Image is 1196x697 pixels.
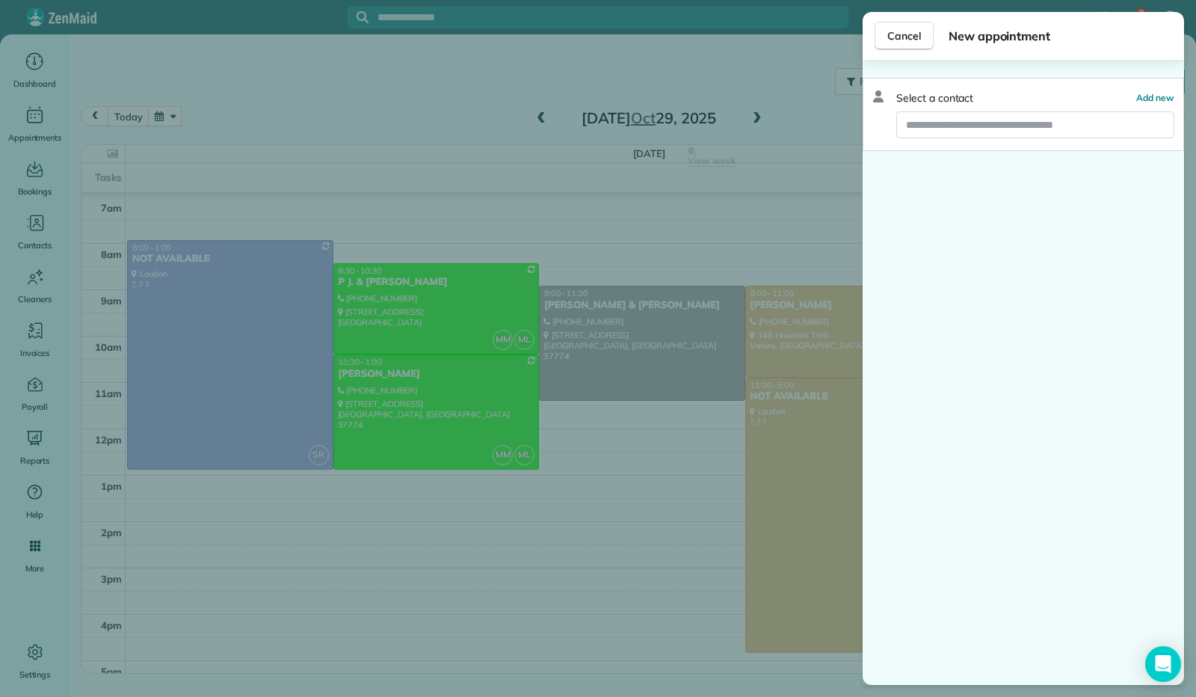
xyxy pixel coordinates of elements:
button: Cancel [875,22,934,50]
span: Cancel [887,28,921,43]
div: Open Intercom Messenger [1145,646,1181,682]
span: New appointment [949,27,1172,45]
span: Add new [1136,92,1174,103]
button: Add new [1136,90,1174,105]
span: Select a contact [896,90,973,105]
